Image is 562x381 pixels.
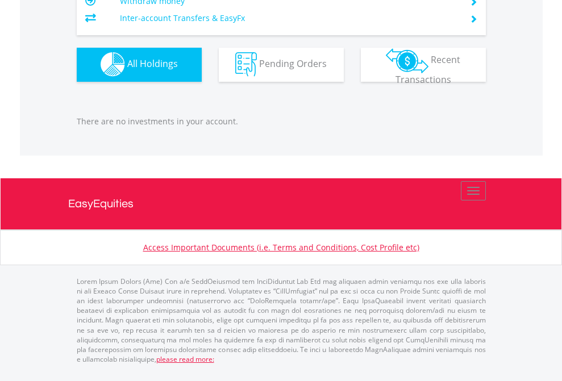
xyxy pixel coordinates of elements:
[386,48,428,73] img: transactions-zar-wht.png
[259,57,327,70] span: Pending Orders
[101,52,125,77] img: holdings-wht.png
[396,53,461,86] span: Recent Transactions
[143,242,419,253] a: Access Important Documents (i.e. Terms and Conditions, Cost Profile etc)
[219,48,344,82] button: Pending Orders
[120,10,456,27] td: Inter-account Transfers & EasyFx
[127,57,178,70] span: All Holdings
[77,116,486,127] p: There are no investments in your account.
[77,48,202,82] button: All Holdings
[77,277,486,364] p: Lorem Ipsum Dolors (Ame) Con a/e SeddOeiusmod tem InciDiduntut Lab Etd mag aliquaen admin veniamq...
[68,178,494,229] a: EasyEquities
[156,354,214,364] a: please read more:
[361,48,486,82] button: Recent Transactions
[235,52,257,77] img: pending_instructions-wht.png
